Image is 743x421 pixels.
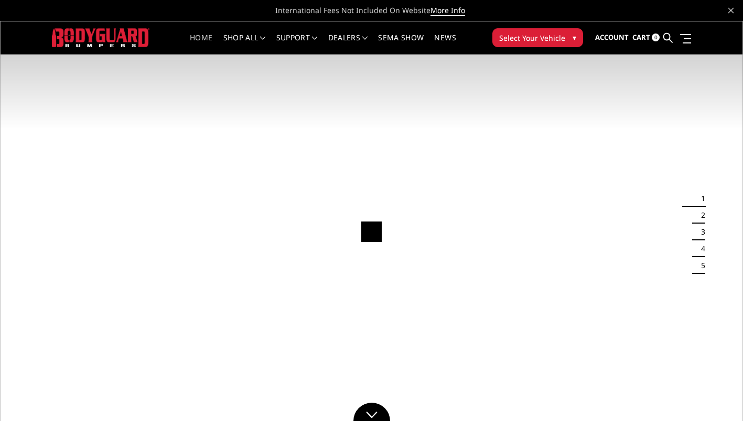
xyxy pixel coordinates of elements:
[430,5,465,16] a: More Info
[695,257,705,274] button: 5 of 5
[353,403,390,421] a: Click to Down
[434,34,456,54] a: News
[695,224,705,240] button: 3 of 5
[632,24,660,52] a: Cart 0
[492,28,583,47] button: Select Your Vehicle
[499,32,565,43] span: Select Your Vehicle
[190,34,212,54] a: Home
[328,34,368,54] a: Dealers
[223,34,266,54] a: shop all
[695,240,705,257] button: 4 of 5
[632,32,650,42] span: Cart
[595,32,629,42] span: Account
[52,28,150,48] img: BODYGUARD BUMPERS
[595,24,629,52] a: Account
[573,32,576,43] span: ▾
[695,190,705,207] button: 1 of 5
[276,34,318,54] a: Support
[378,34,424,54] a: SEMA Show
[695,207,705,224] button: 2 of 5
[652,34,660,41] span: 0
